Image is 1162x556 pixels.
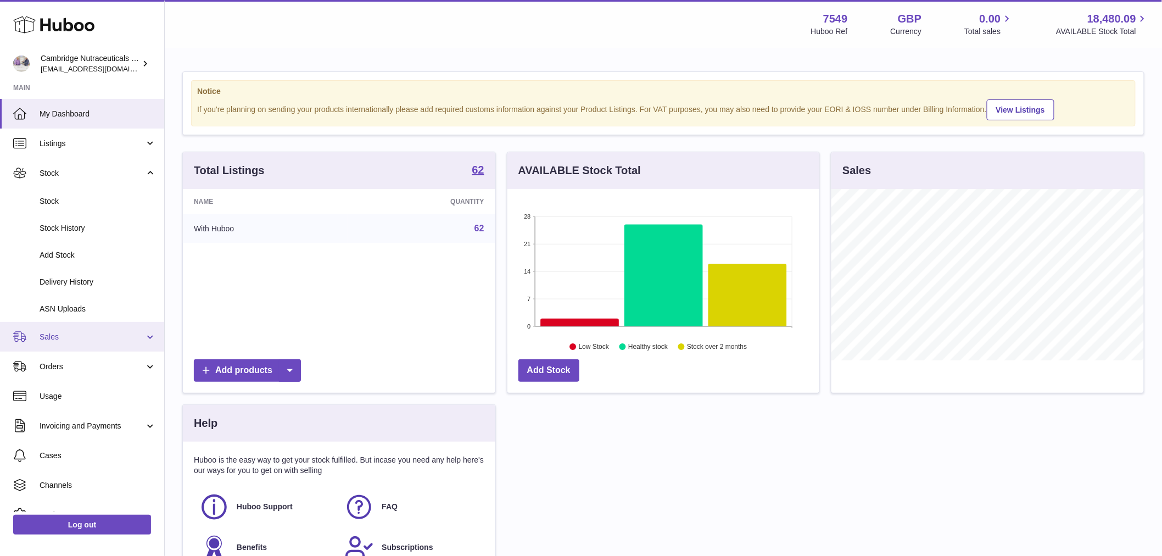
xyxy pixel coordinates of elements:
strong: GBP [898,12,921,26]
div: Cambridge Nutraceuticals Ltd [41,53,139,74]
strong: Notice [197,86,1130,97]
h3: Total Listings [194,163,265,178]
div: If you're planning on sending your products internationally please add required customs informati... [197,98,1130,120]
span: Channels [40,480,156,491]
span: 0.00 [980,12,1001,26]
span: FAQ [382,502,398,512]
span: Sales [40,332,144,342]
p: Huboo is the easy way to get your stock fulfilled. But incase you need any help here's our ways f... [194,455,484,476]
div: Huboo Ref [811,26,848,37]
span: Usage [40,391,156,402]
text: Low Stock [579,343,610,351]
a: 62 [474,224,484,233]
span: Subscriptions [382,542,433,553]
span: My Dashboard [40,109,156,119]
strong: 7549 [823,12,848,26]
h3: Sales [842,163,871,178]
text: 7 [527,296,530,302]
th: Quantity [348,189,495,214]
span: Stock History [40,223,156,233]
text: 14 [524,268,530,275]
text: Healthy stock [628,343,668,351]
a: 0.00 Total sales [964,12,1013,37]
a: View Listings [987,99,1054,120]
span: Total sales [964,26,1013,37]
a: Add Stock [518,359,579,382]
span: Settings [40,510,156,520]
h3: AVAILABLE Stock Total [518,163,641,178]
a: Add products [194,359,301,382]
span: Stock [40,196,156,207]
text: 21 [524,241,530,247]
span: Orders [40,362,144,372]
text: 0 [527,323,530,330]
a: 62 [472,164,484,177]
a: Huboo Support [199,492,333,522]
span: Huboo Support [237,502,293,512]
span: Stock [40,168,144,179]
text: 28 [524,213,530,220]
span: ASN Uploads [40,304,156,314]
span: Benefits [237,542,267,553]
span: Listings [40,138,144,149]
strong: 62 [472,164,484,175]
a: 18,480.09 AVAILABLE Stock Total [1056,12,1149,37]
span: AVAILABLE Stock Total [1056,26,1149,37]
span: Delivery History [40,277,156,287]
a: Log out [13,515,151,535]
td: With Huboo [183,214,348,243]
h3: Help [194,416,217,431]
span: [EMAIL_ADDRESS][DOMAIN_NAME] [41,64,161,73]
span: Cases [40,451,156,461]
text: Stock over 2 months [687,343,747,351]
img: qvc@camnutra.com [13,55,30,72]
div: Currency [891,26,922,37]
span: 18,480.09 [1087,12,1136,26]
span: Add Stock [40,250,156,260]
a: FAQ [344,492,478,522]
span: Invoicing and Payments [40,421,144,431]
th: Name [183,189,348,214]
